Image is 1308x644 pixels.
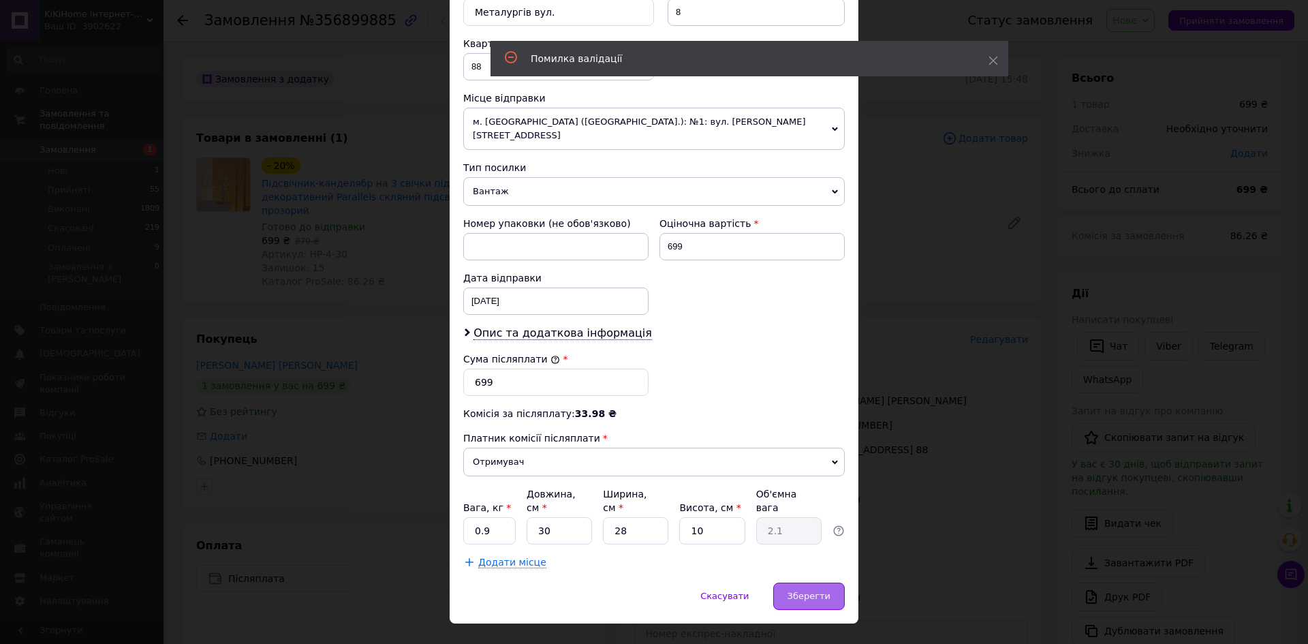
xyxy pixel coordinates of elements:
[463,502,511,513] label: Вага, кг
[463,407,845,420] div: Комісія за післяплату:
[575,408,617,419] span: 33.98 ₴
[463,108,845,150] span: м. [GEOGRAPHIC_DATA] ([GEOGRAPHIC_DATA].): №1: вул. [PERSON_NAME][STREET_ADDRESS]
[473,326,652,340] span: Опис та додаткова інформація
[463,354,560,365] label: Сума післяплати
[700,591,749,601] span: Скасувати
[463,162,526,173] span: Тип посилки
[463,217,649,230] div: Номер упаковки (не обов'язково)
[478,557,546,568] span: Додати місце
[463,271,649,285] div: Дата відправки
[603,489,647,513] label: Ширина, см
[463,433,600,444] span: Платник комісії післяплати
[463,448,845,476] span: Отримувач
[679,502,741,513] label: Висота, см
[527,489,576,513] label: Довжина, см
[659,217,845,230] div: Оціночна вартість
[788,591,830,601] span: Зберегти
[531,52,954,65] div: Помилка валідації
[756,487,822,515] div: Об'ємна вага
[463,93,546,104] span: Місце відправки
[463,177,845,206] span: Вантаж
[463,38,511,49] span: Квартира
